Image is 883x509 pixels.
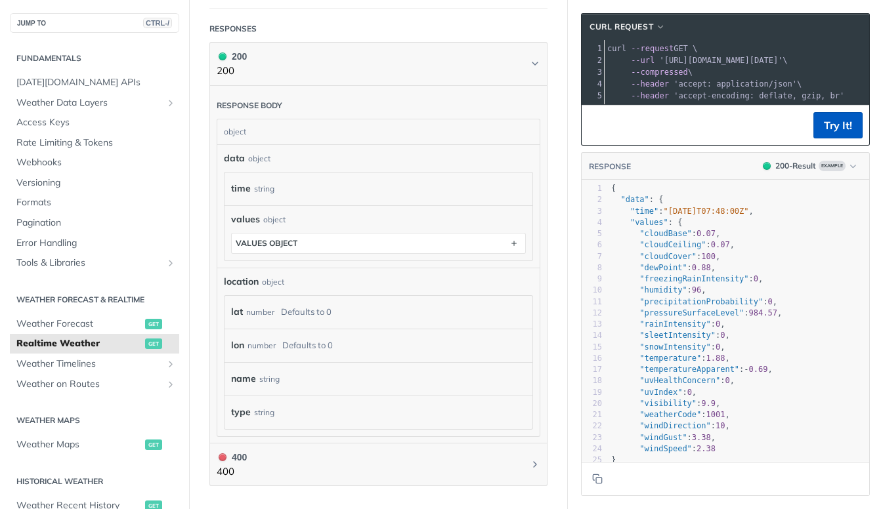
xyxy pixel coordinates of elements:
[639,285,687,295] span: "humidity"
[582,387,602,398] div: 19
[582,432,602,443] div: 23
[224,152,245,165] span: data
[16,337,142,350] span: Realtime Weather
[10,435,179,455] a: Weather Mapsget
[611,195,664,204] span: : {
[219,453,226,461] span: 400
[16,237,176,250] span: Error Handling
[281,302,332,321] div: Defaults to 0
[582,308,602,319] div: 12
[10,133,179,153] a: Rate Limiting & Tokens
[611,410,730,419] span: : ,
[231,369,256,388] label: name
[611,240,735,249] span: : ,
[582,364,602,375] div: 17
[10,294,179,306] h2: Weather Forecast & realtime
[231,213,260,226] span: values
[631,79,669,89] span: --header
[16,438,142,451] span: Weather Maps
[639,354,701,363] span: "temperature"
[582,78,604,90] div: 4
[209,86,548,443] div: 200 200200
[10,314,179,334] a: Weather Forecastget
[582,251,602,262] div: 7
[611,263,716,272] span: : ,
[10,13,179,33] button: JUMP TOCTRL-/
[611,455,616,464] span: }
[588,160,632,173] button: RESPONSE
[259,369,280,388] div: string
[263,214,286,226] div: object
[611,365,773,374] span: : ,
[639,297,763,306] span: "precipitationProbability"
[631,56,655,65] span: --url
[611,399,720,408] span: : ,
[10,93,179,113] a: Weather Data LayersShow subpages for Weather Data Layers
[611,331,730,340] span: : ,
[16,196,176,209] span: Formats
[639,376,720,385] span: "uvHealthConcern"
[639,252,697,261] span: "cloudCover"
[232,234,525,253] button: values object
[716,342,720,352] span: 0
[582,455,602,466] div: 25
[582,228,602,239] div: 5
[611,184,616,193] span: {
[775,160,816,172] div: 200 - Result
[16,156,176,169] span: Webhooks
[756,159,863,173] button: 200200-ResultExample
[582,375,602,386] div: 18
[611,388,697,397] span: : ,
[582,262,602,274] div: 8
[697,444,716,453] span: 2.38
[16,317,142,331] span: Weather Forecast
[711,240,730,249] span: 0.07
[248,153,270,165] div: object
[590,21,653,33] span: cURL Request
[582,54,604,66] div: 2
[611,297,777,306] span: : ,
[611,421,730,430] span: : ,
[582,285,602,296] div: 10
[763,162,771,170] span: 200
[254,403,274,422] div: string
[716,421,725,430] span: 10
[217,49,540,79] button: 200 200200
[749,308,777,317] span: 984.57
[697,229,716,238] span: 0.07
[582,66,604,78] div: 3
[582,443,602,455] div: 24
[639,365,739,374] span: "temperatureApparent"
[588,115,607,135] button: Copy to clipboard
[631,44,674,53] span: --request
[254,179,274,198] div: string
[639,308,744,317] span: "pressureSurfaceLevel"
[165,258,176,268] button: Show subpages for Tools & Libraries
[725,376,729,385] span: 0
[10,153,179,173] a: Webhooks
[10,52,179,64] h2: Fundamentals
[165,379,176,390] button: Show subpages for Weather on Routes
[611,376,735,385] span: : ,
[582,194,602,205] div: 2
[231,336,244,355] label: lon
[706,354,725,363] span: 1.88
[217,49,247,64] div: 200
[630,207,658,216] span: "time"
[165,98,176,108] button: Show subpages for Weather Data Layers
[701,252,716,261] span: 100
[145,319,162,329] span: get
[217,119,536,144] div: object
[16,378,162,391] span: Weather on Routes
[582,296,602,308] div: 11
[217,64,247,79] p: 200
[607,56,788,65] span: \
[744,365,748,374] span: -
[582,420,602,432] div: 22
[588,469,607,489] button: Copy to clipboard
[639,331,716,340] span: "sleetIntensity"
[10,113,179,132] a: Access Keys
[754,274,758,283] span: 0
[813,112,863,138] button: Try It!
[236,238,297,248] div: values object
